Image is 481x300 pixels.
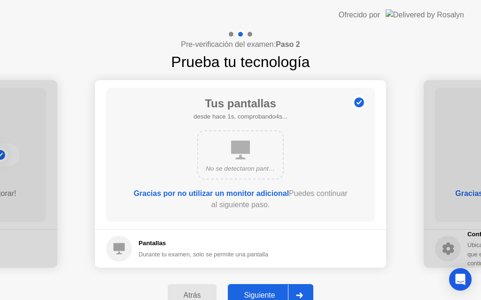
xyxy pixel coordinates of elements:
[206,164,275,173] div: No se detectaron pantallas adicionales
[171,51,310,73] h1: Prueba tu tecnología
[194,112,287,121] h5: desde hace 1s, comprobando4s...
[133,188,348,210] div: Puedes continuar al siguiente paso.
[231,291,288,300] div: Siguiente
[386,9,464,20] img: Delivered by Rosalyn
[171,291,214,300] div: Atrás
[449,268,472,291] div: Open Intercom Messenger
[133,189,289,197] b: Gracias por no utilizar un monitor adicional
[139,239,268,248] h5: Pantallas
[339,9,380,21] div: Ofrecido por
[194,95,287,112] h1: Tus pantallas
[181,39,300,50] h4: Pre-verificación del examen:
[139,250,268,259] div: Durante tu examen, solo se permite una pantalla
[276,40,300,48] b: Paso 2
